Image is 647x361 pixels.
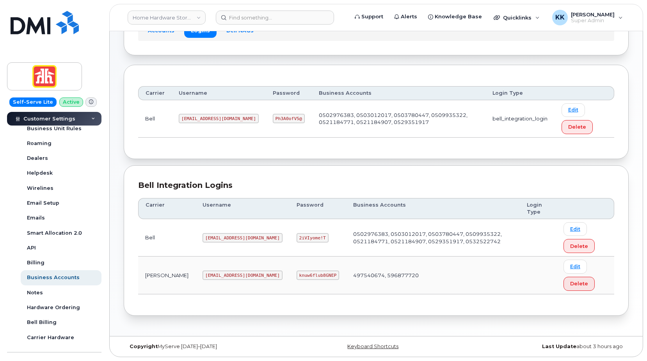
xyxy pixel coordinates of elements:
td: 0502976383, 0503012017, 0503780447, 0509935322, 0521184771, 0521184907, 0529351917 [312,100,485,138]
strong: Last Update [542,343,576,349]
div: Kristin Kammer-Grossman [547,10,628,25]
div: Bell Integration Logins [138,180,614,191]
th: Username [172,86,266,100]
code: [EMAIL_ADDRESS][DOMAIN_NAME] [203,271,283,280]
input: Find something... [216,11,334,25]
a: Alerts [389,9,423,25]
span: Delete [570,280,588,287]
span: Support [361,13,383,21]
a: Keyboard Shortcuts [347,343,398,349]
button: Delete [563,277,595,291]
td: 497540674, 596877720 [346,257,520,294]
div: about 3 hours ago [460,343,629,350]
a: Home Hardware Stores Ltd [128,11,206,25]
a: Support [349,9,389,25]
th: Business Accounts [346,198,520,219]
code: knuw6flub8GNEP [297,271,339,280]
span: Delete [570,242,588,250]
code: 2iVIyome!T [297,233,329,242]
strong: Copyright [130,343,158,349]
td: [PERSON_NAME] [138,257,196,294]
span: Knowledge Base [435,13,482,21]
span: Alerts [401,13,417,21]
th: Username [196,198,290,219]
a: Edit [563,260,587,273]
td: Bell [138,219,196,257]
span: KK [555,13,565,22]
button: Delete [563,239,595,253]
th: Carrier [138,198,196,219]
td: Bell [138,100,172,138]
td: 0502976383, 0503012017, 0503780447, 0509935322, 0521184771, 0521184907, 0529351917, 0532522742 [346,219,520,257]
th: Login Type [485,86,555,100]
span: Quicklinks [503,14,531,21]
button: Delete [562,120,593,134]
code: [EMAIL_ADDRESS][DOMAIN_NAME] [203,233,283,242]
span: [PERSON_NAME] [571,11,615,18]
a: Edit [563,222,587,236]
td: bell_integration_login [485,100,555,138]
th: Password [290,198,346,219]
th: Business Accounts [312,86,485,100]
span: Delete [568,123,586,131]
th: Carrier [138,86,172,100]
a: Knowledge Base [423,9,487,25]
th: Password [266,86,312,100]
div: Quicklinks [488,10,545,25]
div: MyServe [DATE]–[DATE] [124,343,292,350]
th: Login Type [520,198,556,219]
code: [EMAIL_ADDRESS][DOMAIN_NAME] [179,114,259,123]
code: Ph3A0ofV5@ [273,114,305,123]
a: Edit [562,103,585,117]
span: Super Admin [571,18,615,24]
